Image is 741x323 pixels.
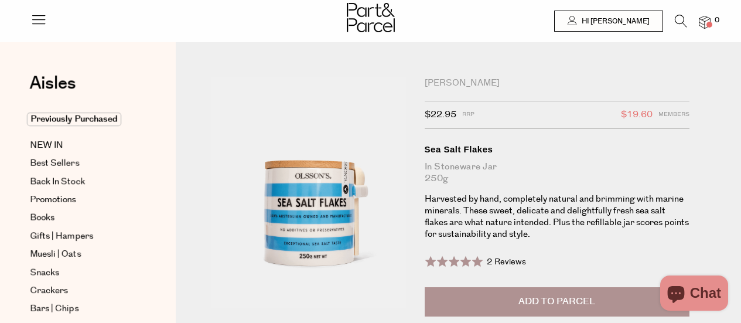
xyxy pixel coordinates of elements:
[712,15,722,26] span: 0
[621,107,653,123] span: $19.60
[30,302,78,316] span: Bars | Chips
[425,107,456,123] span: $22.95
[425,144,690,155] div: Sea Salt Flakes
[30,138,63,152] span: NEW IN
[462,107,474,123] span: RRP
[30,302,136,316] a: Bars | Chips
[579,16,650,26] span: Hi [PERSON_NAME]
[425,77,690,89] div: [PERSON_NAME]
[30,211,54,225] span: Books
[30,175,85,189] span: Back In Stock
[425,287,690,317] button: Add to Parcel
[30,266,59,280] span: Snacks
[30,247,81,261] span: Muesli | Oats
[30,229,93,243] span: Gifts | Hampers
[30,193,76,207] span: Promotions
[30,247,136,261] a: Muesli | Oats
[30,211,136,225] a: Books
[27,113,121,126] span: Previously Purchased
[30,284,136,298] a: Crackers
[425,161,690,185] div: In Stoneware Jar 250g
[657,276,732,314] inbox-online-store-chat: Shopify online store chat
[487,256,526,268] span: 2 Reviews
[30,157,136,171] a: Best Sellers
[30,113,136,127] a: Previously Purchased
[30,284,68,298] span: Crackers
[518,295,595,308] span: Add to Parcel
[30,266,136,280] a: Snacks
[29,74,76,104] a: Aisles
[30,138,136,152] a: NEW IN
[554,11,663,32] a: Hi [PERSON_NAME]
[211,77,407,308] img: Sea Salt Flakes
[30,157,79,171] span: Best Sellers
[425,193,690,240] p: Harvested by hand, completely natural and brimming with marine minerals. These sweet, delicate an...
[29,70,76,96] span: Aisles
[30,175,136,189] a: Back In Stock
[347,3,395,32] img: Part&Parcel
[30,193,136,207] a: Promotions
[699,16,711,28] a: 0
[658,107,689,123] span: Members
[30,229,136,243] a: Gifts | Hampers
